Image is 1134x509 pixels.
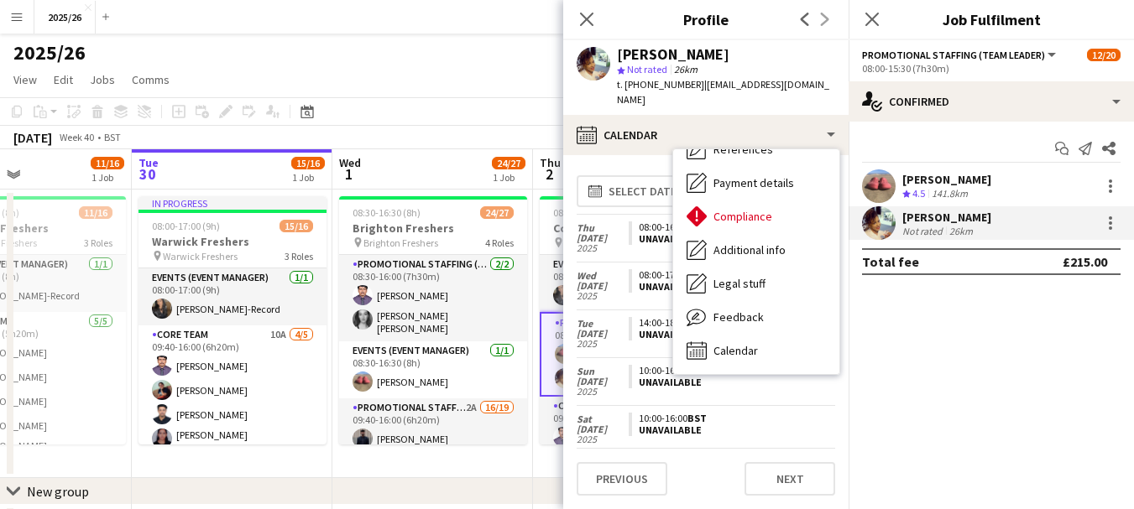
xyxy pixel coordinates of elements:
div: [PERSON_NAME] [902,210,991,225]
span: BST [687,412,707,424]
button: Previous [577,462,667,496]
div: Calendar [563,115,849,155]
div: Unavailable [639,377,828,388]
app-crew-unavailable-period: 08:00-17:00 [629,269,835,293]
span: Tue [138,155,159,170]
app-job-card: 08:30-16:30 (8h)24/27Brighton Freshers Brighton Freshers4 RolesPromotional Staffing (Team Leader)... [339,196,527,444]
span: 2025 [577,291,629,301]
h3: Brighton Freshers [339,221,527,236]
span: Not rated [627,63,667,75]
span: Promotional Staffing (Team Leader) [862,49,1045,61]
div: 1 Job [493,171,525,184]
app-job-card: In progress08:00-17:00 (9h)15/16Warwick Freshers Warwick Freshers3 RolesEvents (Event Manager)1/1... [138,196,327,444]
span: 2025 [577,339,629,349]
div: References [673,132,839,166]
span: 15/16 [291,157,325,169]
span: 2 [537,164,561,184]
app-job-card: 08:00-15:30 (7h30m)12/20Coventry Freshers Coventry Freshers4 RolesEvents (Event Manager)1/108:00-... [540,196,728,444]
div: Compliance [673,200,839,233]
div: 141.8km [928,187,971,201]
div: [PERSON_NAME] [617,47,729,62]
app-card-role: Core Team10A4/509:40-16:00 (6h20m)[PERSON_NAME][PERSON_NAME][PERSON_NAME][PERSON_NAME] [PERSON_NAME] [138,325,327,485]
a: Comms [125,69,176,91]
app-crew-unavailable-period: 08:00-16:00 [629,221,835,245]
div: Unavailable [639,281,828,293]
span: 30 [136,164,159,184]
span: [DATE] [577,377,629,387]
span: Jobs [90,72,115,87]
div: Unavailable [639,329,828,340]
div: In progress [138,196,327,210]
app-card-role: Core Team2/209:40-15:00 (5h20m)[PERSON_NAME] [540,397,728,478]
button: Select date [577,175,688,207]
div: Additional info [673,233,839,267]
span: Feedback [713,309,764,325]
h3: Job Fulfilment [849,8,1134,30]
span: Compliance [713,209,772,224]
span: Sat [577,414,629,424]
a: Edit [47,69,80,91]
div: 1 Job [91,171,123,184]
button: Promotional Staffing (Team Leader) [862,49,1058,61]
span: Brighton Freshers [363,236,438,249]
span: Comms [132,72,170,87]
span: 24/27 [492,157,525,169]
div: Not rated [902,225,946,237]
span: 26km [671,63,701,75]
span: 2025 [577,243,629,253]
div: Payment details [673,166,839,200]
span: 12/20 [1087,49,1121,61]
div: 26km [946,225,976,237]
app-card-role: Promotional Staffing (Team Leader)2/208:30-16:00 (7h30m)[PERSON_NAME][PERSON_NAME] [PERSON_NAME] [339,255,527,341]
h3: Profile [563,8,849,30]
span: View [13,72,37,87]
div: 08:00-15:30 (7h30m) [862,62,1121,75]
app-card-role: Promotional Staffing (Team Leader)2/208:00-15:30 (7h30m)[PERSON_NAME][PERSON_NAME] [540,312,728,397]
button: 2025/26 [34,1,96,34]
span: t. [PHONE_NUMBER] [617,78,704,91]
div: BST [104,131,121,143]
app-card-role: Events (Event Manager)1/108:30-16:30 (8h)[PERSON_NAME] [339,341,527,398]
span: Payment details [713,175,794,190]
span: [DATE] [577,329,629,339]
span: Edit [54,72,73,87]
span: 24/27 [480,206,514,219]
span: Wed [577,271,629,281]
span: 08:00-15:30 (7h30m) [553,206,640,219]
div: 1 Job [292,171,324,184]
span: 3 Roles [84,236,112,249]
span: Wed [339,155,361,170]
span: Calendar [713,343,758,358]
span: Thu [577,223,629,233]
span: 08:30-16:30 (8h) [353,206,421,219]
h1: 2025/26 [13,40,86,65]
span: 2025 [577,434,629,444]
div: Unavailable [639,424,828,436]
div: Total fee [862,253,919,270]
span: Warwick Freshers [163,250,238,262]
span: 3 Roles [285,250,313,262]
div: Feedback [673,300,839,334]
app-crew-unavailable-period: 10:00-16:00 [629,413,835,436]
div: [PERSON_NAME] [902,172,991,187]
span: Week 40 [55,131,97,143]
span: 1 [337,164,361,184]
app-card-role: Events (Event Manager)1/108:00-15:30 (7h30m)[PERSON_NAME]-Record [540,255,728,312]
h3: Coventry Freshers [540,221,728,236]
span: 15/16 [280,220,313,232]
span: 4.5 [912,187,925,200]
div: Confirmed [849,81,1134,122]
span: 4 Roles [485,236,514,249]
span: [DATE] [577,281,629,291]
span: [DATE] [577,233,629,243]
span: 11/16 [91,157,124,169]
a: Jobs [83,69,122,91]
span: | [EMAIL_ADDRESS][DOMAIN_NAME] [617,78,829,106]
span: Thu [540,155,561,170]
app-card-role: Events (Event Manager)1/108:00-17:00 (9h)[PERSON_NAME]-Record [138,268,327,325]
span: 11/16 [79,206,112,219]
div: £215.00 [1063,253,1107,270]
span: 2025 [577,387,629,397]
div: [DATE] [13,129,52,146]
